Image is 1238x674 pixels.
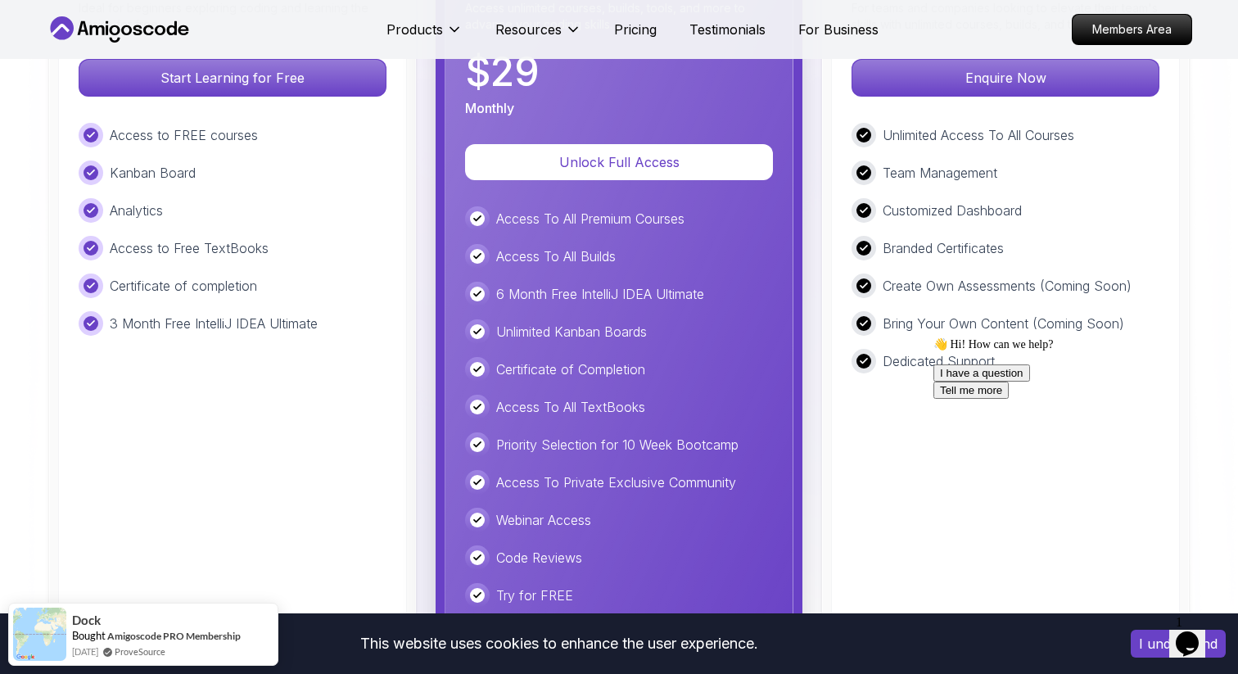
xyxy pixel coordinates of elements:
[485,152,753,172] p: Unlock Full Access
[883,238,1004,258] p: Branded Certificates
[107,630,241,642] a: Amigoscode PRO Membership
[72,645,98,658] span: [DATE]
[496,284,704,304] p: 6 Month Free IntelliJ IDEA Ultimate
[79,59,386,97] button: Start Learning for Free
[798,20,879,39] a: For Business
[883,276,1132,296] p: Create Own Assessments (Coming Soon)
[7,7,126,20] span: 👋 Hi! How can we help?
[110,314,318,333] p: 3 Month Free IntelliJ IDEA Ultimate
[496,435,739,455] p: Priority Selection for 10 Week Bootcamp
[689,20,766,39] a: Testimonials
[7,51,82,68] button: Tell me more
[883,163,997,183] p: Team Management
[465,52,540,92] p: $ 29
[13,608,66,661] img: provesource social proof notification image
[386,20,443,39] p: Products
[110,238,269,258] p: Access to Free TextBooks
[883,201,1022,220] p: Customized Dashboard
[852,60,1159,96] p: Enquire Now
[495,20,581,52] button: Resources
[496,322,647,342] p: Unlimited Kanban Boards
[110,201,163,220] p: Analytics
[614,20,657,39] a: Pricing
[386,20,463,52] button: Products
[72,613,101,627] span: Dock
[465,144,773,180] button: Unlock Full Access
[110,163,196,183] p: Kanban Board
[1073,15,1191,44] p: Members Area
[496,473,736,492] p: Access To Private Exclusive Community
[1131,630,1226,658] button: Accept cookies
[7,34,103,51] button: I have a question
[465,98,514,118] p: Monthly
[496,247,616,266] p: Access To All Builds
[496,209,685,228] p: Access To All Premium Courses
[465,154,773,170] a: Unlock Full Access
[495,20,562,39] p: Resources
[496,586,573,605] p: Try for FREE
[496,397,645,417] p: Access To All TextBooks
[110,276,257,296] p: Certificate of completion
[110,125,258,145] p: Access to FREE courses
[852,59,1159,97] button: Enquire Now
[79,70,386,86] a: Start Learning for Free
[496,360,645,379] p: Certificate of Completion
[1072,14,1192,45] a: Members Area
[496,548,582,568] p: Code Reviews
[72,629,106,642] span: Bought
[883,351,995,371] p: Dedicated Support
[1169,608,1222,658] iframe: chat widget
[12,626,1106,662] div: This website uses cookies to enhance the user experience.
[927,331,1222,600] iframe: chat widget
[7,7,301,68] div: 👋 Hi! How can we help?I have a questionTell me more
[496,510,591,530] p: Webinar Access
[883,125,1074,145] p: Unlimited Access To All Courses
[883,314,1124,333] p: Bring Your Own Content (Coming Soon)
[79,60,386,96] p: Start Learning for Free
[852,70,1159,86] a: Enquire Now
[115,645,165,658] a: ProveSource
